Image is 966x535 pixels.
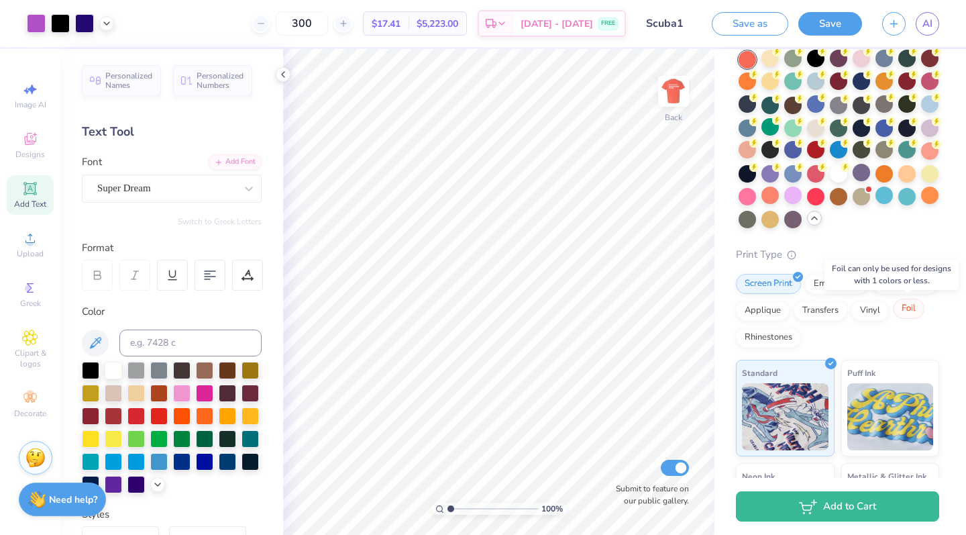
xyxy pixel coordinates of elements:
img: Back [660,78,687,105]
span: Metallic & Glitter Ink [847,469,926,483]
div: Text Tool [82,123,262,141]
span: Add Text [14,199,46,209]
div: Embroidery [805,274,869,294]
span: Image AI [15,99,46,110]
span: Decorate [14,408,46,419]
div: Add Font [209,154,262,170]
label: Submit to feature on our public gallery. [608,483,689,507]
input: Untitled Design [636,10,702,37]
div: Format [82,240,263,256]
div: Vinyl [851,301,889,321]
span: Upload [17,248,44,259]
span: Neon Ink [742,469,775,483]
div: Applique [736,301,790,321]
span: [DATE] - [DATE] [521,17,593,31]
div: Foil [893,299,924,319]
div: Transfers [794,301,847,321]
div: Screen Print [736,274,801,294]
div: Rhinestones [736,328,801,348]
span: 100 % [541,503,563,515]
span: Designs [15,149,45,160]
img: Puff Ink [847,383,934,450]
button: Save [798,12,862,36]
span: Puff Ink [847,366,875,380]
input: – – [276,11,328,36]
div: Color [82,304,262,320]
button: Switch to Greek Letters [178,216,262,227]
span: Personalized Names [105,71,153,90]
div: Styles [82,507,262,522]
div: Foil can only be used for designs with 1 colors or less. [824,259,959,290]
span: AI [922,16,932,32]
strong: Need help? [49,493,97,506]
label: Font [82,154,102,170]
button: Add to Cart [736,491,939,522]
span: Clipart & logos [7,348,54,369]
button: Save as [712,12,788,36]
input: e.g. 7428 c [119,330,262,356]
span: $5,223.00 [417,17,458,31]
span: Standard [742,366,777,380]
span: FREE [601,19,615,28]
img: Standard [742,383,828,450]
a: AI [916,12,939,36]
div: Print Type [736,247,939,262]
span: $17.41 [372,17,400,31]
div: Back [665,111,682,124]
span: Greek [20,298,41,309]
span: Personalized Numbers [197,71,244,90]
